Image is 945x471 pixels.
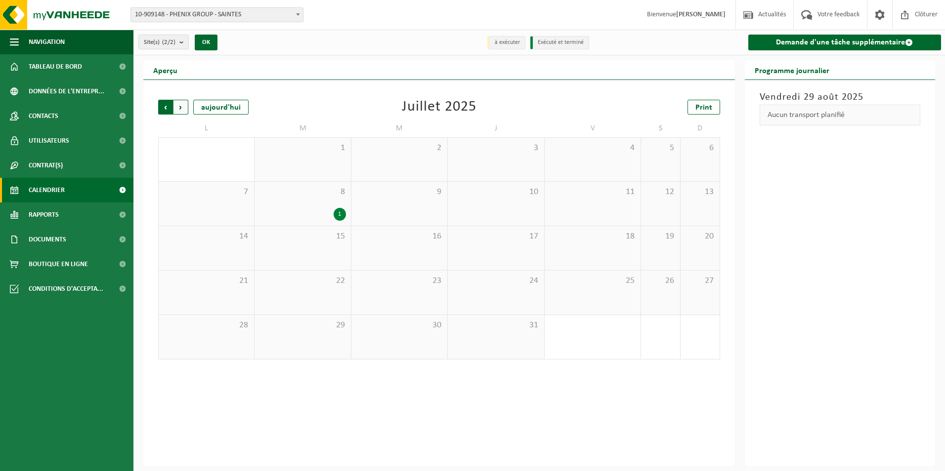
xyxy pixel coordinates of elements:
[646,275,675,286] span: 26
[143,60,187,79] h2: Aperçu
[259,187,345,197] span: 8
[686,143,715,154] span: 6
[259,320,345,331] span: 29
[356,231,442,242] span: 16
[356,143,442,154] span: 2
[164,275,249,286] span: 21
[29,104,58,128] span: Contacts
[131,8,303,22] span: 10-909148 - PHENIX GROUP - SAINTES
[29,227,66,252] span: Documents
[748,35,942,50] a: Demande d'une tâche supplémentaire
[402,100,476,115] div: Juillet 2025
[646,231,675,242] span: 19
[29,178,65,202] span: Calendrier
[356,320,442,331] span: 30
[29,202,59,227] span: Rapports
[193,100,249,115] div: aujourd'hui
[351,119,448,137] td: M
[686,231,715,242] span: 20
[453,143,539,154] span: 3
[162,39,175,45] count: (2/2)
[550,187,636,197] span: 11
[158,100,173,115] span: Précédent
[745,60,839,79] h2: Programme journalier
[158,119,255,137] td: L
[760,90,921,105] h3: Vendredi 29 août 2025
[334,208,346,221] div: 1
[29,30,65,54] span: Navigation
[641,119,681,137] td: S
[448,119,544,137] td: J
[676,11,726,18] strong: [PERSON_NAME]
[550,231,636,242] span: 18
[530,36,589,49] li: Exécuté et terminé
[29,252,88,276] span: Boutique en ligne
[453,320,539,331] span: 31
[453,231,539,242] span: 17
[646,143,675,154] span: 5
[144,35,175,50] span: Site(s)
[29,276,103,301] span: Conditions d'accepta...
[29,79,104,104] span: Données de l'entrepr...
[164,187,249,197] span: 7
[164,320,249,331] span: 28
[255,119,351,137] td: M
[138,35,189,49] button: Site(s)(2/2)
[259,143,345,154] span: 1
[453,275,539,286] span: 24
[259,231,345,242] span: 15
[686,187,715,197] span: 13
[164,231,249,242] span: 14
[453,187,539,197] span: 10
[259,275,345,286] span: 22
[686,275,715,286] span: 27
[760,105,921,125] div: Aucun transport planifié
[695,104,712,112] span: Print
[29,54,82,79] span: Tableau de bord
[646,187,675,197] span: 12
[550,275,636,286] span: 25
[356,187,442,197] span: 9
[29,153,63,178] span: Contrat(s)
[29,128,69,153] span: Utilisateurs
[545,119,641,137] td: V
[195,35,217,50] button: OK
[130,7,303,22] span: 10-909148 - PHENIX GROUP - SAINTES
[173,100,188,115] span: Suivant
[681,119,720,137] td: D
[487,36,525,49] li: à exécuter
[356,275,442,286] span: 23
[687,100,720,115] a: Print
[550,143,636,154] span: 4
